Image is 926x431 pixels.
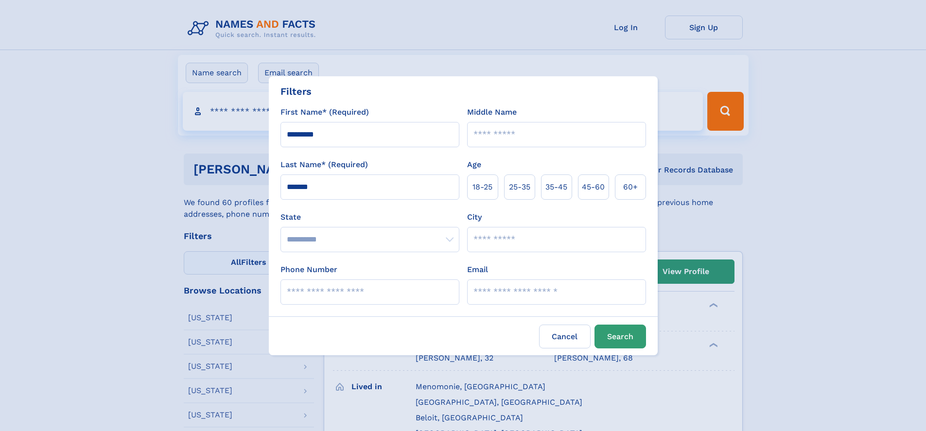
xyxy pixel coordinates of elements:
[594,325,646,348] button: Search
[467,159,481,171] label: Age
[467,211,482,223] label: City
[280,264,337,276] label: Phone Number
[280,84,312,99] div: Filters
[280,159,368,171] label: Last Name* (Required)
[467,264,488,276] label: Email
[539,325,591,348] label: Cancel
[623,181,638,193] span: 60+
[582,181,605,193] span: 45‑60
[467,106,517,118] label: Middle Name
[280,106,369,118] label: First Name* (Required)
[280,211,459,223] label: State
[472,181,492,193] span: 18‑25
[509,181,530,193] span: 25‑35
[545,181,567,193] span: 35‑45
